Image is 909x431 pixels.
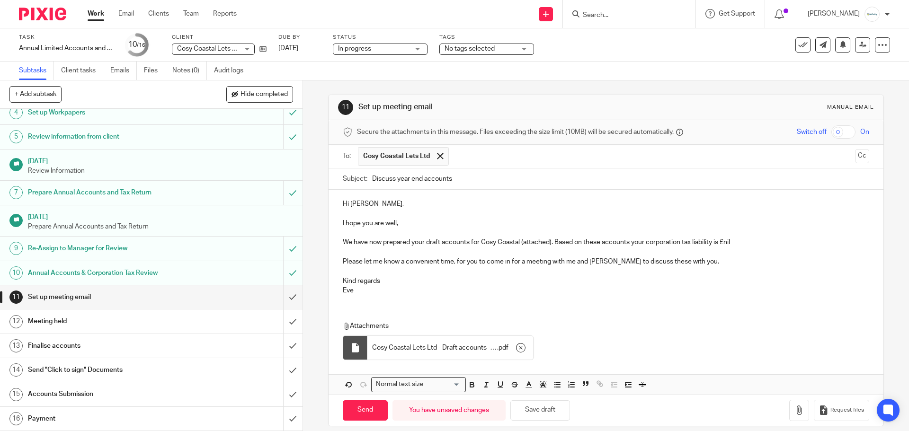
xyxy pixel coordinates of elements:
[343,219,869,228] p: I hope you are well,
[9,388,23,401] div: 15
[144,62,165,80] a: Files
[172,62,207,80] a: Notes (0)
[338,100,353,115] div: 11
[333,34,428,41] label: Status
[28,266,192,280] h1: Annual Accounts & Corporation Tax Review
[808,9,860,18] p: [PERSON_NAME]
[860,127,869,137] span: On
[110,62,137,80] a: Emails
[226,86,293,102] button: Hide completed
[28,412,192,426] h1: Payment
[19,8,66,20] img: Pixie
[343,286,869,295] p: Eve
[343,276,869,286] p: Kind regards
[19,62,54,80] a: Subtasks
[371,377,466,392] div: Search for option
[343,199,869,209] p: Hi [PERSON_NAME],
[118,9,134,18] a: Email
[28,154,293,166] h1: [DATE]
[213,9,237,18] a: Reports
[28,339,192,353] h1: Finalise accounts
[343,174,367,184] label: Subject:
[510,400,570,421] button: Save draft
[814,400,869,421] button: Request files
[28,363,192,377] h1: Send "Click to sign" Documents
[172,34,267,41] label: Client
[128,39,145,50] div: 10
[28,166,293,176] p: Review Information
[797,127,827,137] span: Switch off
[864,7,880,22] img: Infinity%20Logo%20with%20Whitespace%20.png
[9,363,23,377] div: 14
[241,91,288,98] span: Hide completed
[367,336,533,360] div: .
[9,186,23,199] div: 7
[28,222,293,231] p: Prepare Annual Accounts and Tax Return
[278,34,321,41] label: Due by
[363,151,430,161] span: Cosy Coastal Lets Ltd
[374,379,425,389] span: Normal text size
[9,106,23,119] div: 4
[9,290,23,304] div: 11
[28,210,293,222] h1: [DATE]
[343,321,851,331] p: Attachments
[148,9,169,18] a: Clients
[19,44,114,53] div: Annual Limited Accounts and Corporation Tax Return
[445,45,495,52] span: No tags selected
[28,290,192,304] h1: Set up meeting email
[358,102,626,112] h1: Set up meeting email
[278,45,298,52] span: [DATE]
[9,242,23,255] div: 9
[214,62,250,80] a: Audit logs
[343,257,869,266] p: Please let me know a convenient time, for you to come in for a meeting with me and [PERSON_NAME] ...
[177,45,242,52] span: Cosy Coastal Lets Ltd
[357,127,674,137] span: Secure the attachments in this message. Files exceeding the size limit (10MB) will be secured aut...
[137,43,145,48] small: /16
[343,237,869,247] p: We have now prepared your draft accounts for Cosy Coastal (attached). Based on these accounts you...
[28,387,192,401] h1: Accounts Submission
[9,339,23,352] div: 13
[582,11,667,20] input: Search
[28,185,192,200] h1: Prepare Annual Accounts and Tax Return
[343,151,353,161] label: To:
[343,400,388,421] input: Send
[28,314,192,328] h1: Meeting held
[9,86,62,102] button: + Add subtask
[499,343,508,352] span: pdf
[9,315,23,328] div: 12
[719,10,755,17] span: Get Support
[28,130,192,144] h1: Review information from client
[830,406,864,414] span: Request files
[9,412,23,425] div: 16
[439,34,534,41] label: Tags
[28,241,192,255] h1: Re-Assign to Manager for Review
[19,34,114,41] label: Task
[392,400,506,421] div: You have unsaved changes
[88,9,104,18] a: Work
[183,9,199,18] a: Team
[827,104,874,111] div: Manual email
[338,45,371,52] span: In progress
[28,106,192,120] h1: Set up Workpapers
[61,62,103,80] a: Client tasks
[426,379,460,389] input: Search for option
[855,149,869,163] button: Cc
[9,266,23,280] div: 10
[372,343,497,352] span: Cosy Coastal Lets Ltd - Draft accounts - [DATE]
[9,130,23,143] div: 5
